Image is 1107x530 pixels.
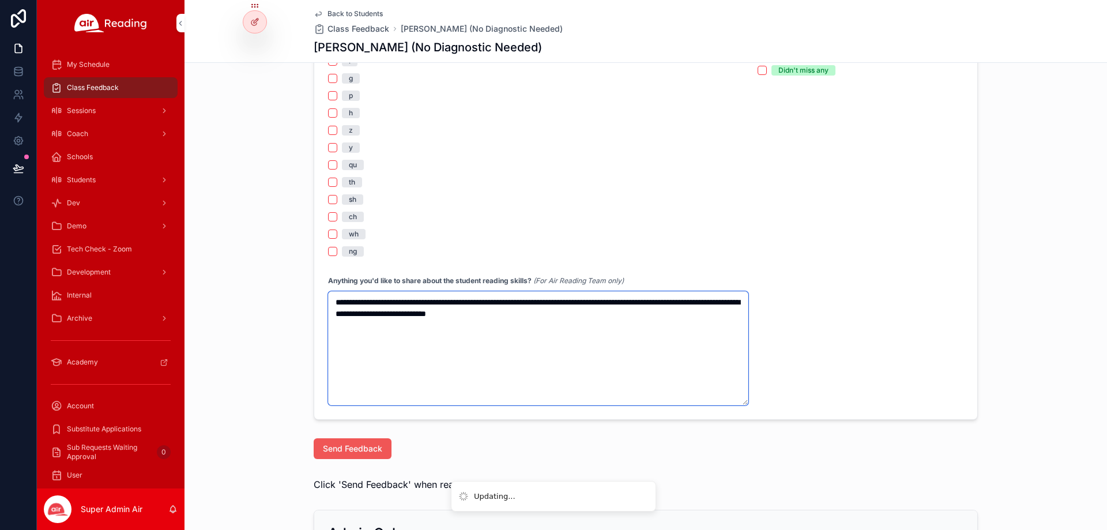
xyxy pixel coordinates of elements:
a: Schools [44,146,178,167]
a: Back to Students [314,9,383,18]
a: [PERSON_NAME] (No Diagnostic Needed) [401,23,563,35]
a: Demo [44,216,178,236]
span: Sessions [67,106,96,115]
span: Schools [67,152,93,161]
span: Archive [67,314,92,323]
a: Dev [44,193,178,213]
span: Substitute Applications [67,424,141,434]
div: wh [349,229,359,239]
span: Class Feedback [67,83,119,92]
div: h [349,108,353,118]
a: Internal [44,285,178,306]
img: App logo [74,14,147,32]
div: g [349,73,353,84]
a: Sessions [44,100,178,121]
div: y [349,142,353,153]
span: Sub Requests Waiting Approval [67,443,152,461]
span: Dev [67,198,80,208]
span: Click 'Send Feedback' when ready. [314,478,467,491]
a: User [44,465,178,486]
a: Archive [44,308,178,329]
div: Updating... [474,491,515,502]
div: p [349,91,353,101]
div: qu [349,160,357,170]
div: scrollable content [37,46,184,488]
span: Send Feedback [323,443,382,454]
div: Didn't miss any [778,65,829,76]
h1: [PERSON_NAME] (No Diagnostic Needed) [314,39,542,55]
div: ch [349,212,357,222]
div: th [349,177,355,187]
span: Coach [67,129,88,138]
button: Send Feedback [314,438,391,459]
a: Class Feedback [314,23,389,35]
a: My Schedule [44,54,178,75]
span: User [67,471,82,480]
a: Students [44,170,178,190]
a: Development [44,262,178,283]
span: Tech Check - Zoom [67,245,132,254]
a: Substitute Applications [44,419,178,439]
a: Tech Check - Zoom [44,239,178,260]
a: Class Feedback [44,77,178,98]
span: Internal [67,291,92,300]
span: My Schedule [67,60,110,69]
em: (For Air Reading Team only) [533,276,624,285]
span: Development [67,268,111,277]
span: Back to Students [327,9,383,18]
div: z [349,125,353,136]
div: sh [349,194,356,205]
span: Demo [67,221,86,231]
a: Academy [44,352,178,373]
span: Account [67,401,94,411]
span: Academy [67,358,98,367]
p: Super Admin Air [81,503,142,515]
strong: Anything you'd like to share about the student reading skills? [328,276,532,285]
span: Students [67,175,96,185]
span: Class Feedback [327,23,389,35]
a: Coach [44,123,178,144]
div: ng [349,246,357,257]
a: Sub Requests Waiting Approval0 [44,442,178,463]
div: 0 [157,445,171,459]
a: Account [44,396,178,416]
